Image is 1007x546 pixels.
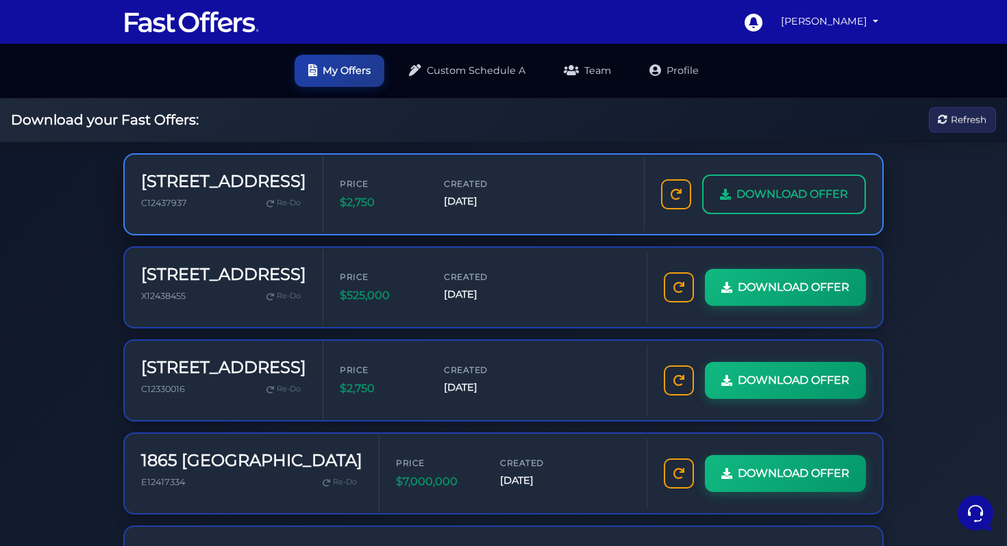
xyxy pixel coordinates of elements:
[340,194,422,211] span: $2,750
[22,192,93,203] span: Find an Answer
[44,99,71,126] img: dark
[22,137,252,164] button: Start a Conversation
[277,290,301,302] span: Re-Do
[141,358,306,378] h3: [STREET_ADDRESS]
[396,456,478,469] span: Price
[221,77,252,88] a: See all
[738,465,849,482] span: DOWNLOAD OFFER
[141,384,185,394] span: C12330016
[179,420,263,452] button: Help
[395,55,539,87] a: Custom Schedule A
[705,269,866,306] a: DOWNLOAD OFFER
[500,456,582,469] span: Created
[31,221,224,235] input: Search for an Article...
[141,477,185,487] span: E12417334
[340,177,422,190] span: Price
[22,99,49,126] img: dark
[340,270,422,283] span: Price
[141,172,306,192] h3: [STREET_ADDRESS]
[929,107,996,133] button: Refresh
[95,420,179,452] button: Messages
[396,473,478,491] span: $7,000,000
[11,11,230,55] h2: Hello [PERSON_NAME] 👋
[550,55,625,87] a: Team
[99,145,192,156] span: Start a Conversation
[736,185,848,203] span: DOWNLOAD OFFER
[951,112,986,127] span: Refresh
[340,380,422,398] span: $2,750
[775,8,884,35] a: [PERSON_NAME]
[171,192,252,203] a: Open Help Center
[295,55,384,87] a: My Offers
[261,380,306,398] a: Re-Do
[41,439,64,452] p: Home
[340,363,422,376] span: Price
[444,270,526,283] span: Created
[636,55,712,87] a: Profile
[141,291,186,301] span: X12438455
[141,198,187,208] span: C12437937
[141,265,306,285] h3: [STREET_ADDRESS]
[333,476,357,489] span: Re-Do
[444,194,526,209] span: [DATE]
[738,278,849,296] span: DOWNLOAD OFFER
[261,194,306,212] a: Re-Do
[11,112,199,128] h2: Download your Fast Offers:
[277,197,301,209] span: Re-Do
[702,174,866,214] a: DOWNLOAD OFFER
[444,363,526,376] span: Created
[261,287,306,305] a: Re-Do
[444,287,526,302] span: [DATE]
[738,372,849,389] span: DOWNLOAD OFFER
[705,455,866,492] a: DOWNLOAD OFFER
[444,177,526,190] span: Created
[212,439,230,452] p: Help
[22,77,111,88] span: Your Conversations
[955,493,996,534] iframe: Customerly Messenger Launcher
[500,473,582,489] span: [DATE]
[317,473,362,491] a: Re-Do
[141,451,362,471] h3: 1865 [GEOGRAPHIC_DATA]
[277,383,301,395] span: Re-Do
[705,362,866,399] a: DOWNLOAD OFFER
[444,380,526,395] span: [DATE]
[11,420,95,452] button: Home
[118,439,157,452] p: Messages
[340,287,422,304] span: $525,000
